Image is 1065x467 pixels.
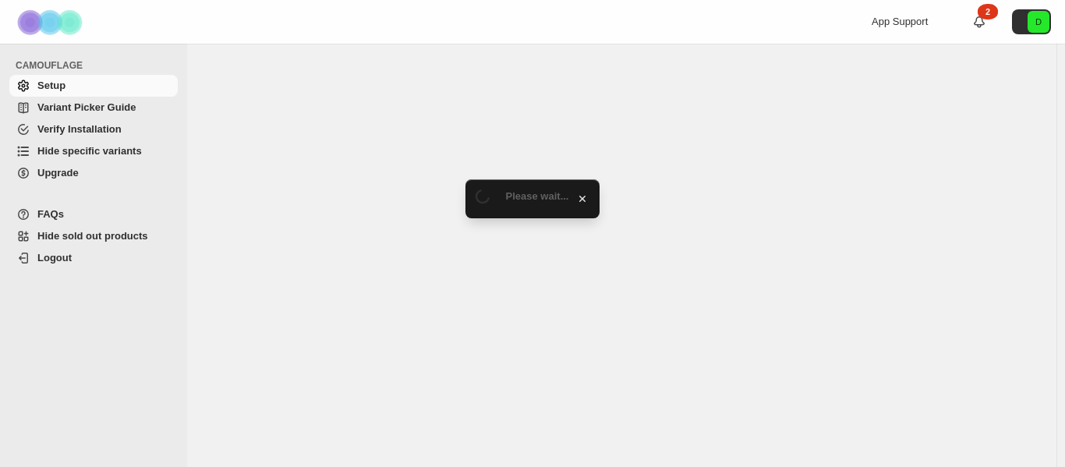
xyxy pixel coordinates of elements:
[9,119,178,140] a: Verify Installation
[971,14,987,30] a: 2
[9,97,178,119] a: Variant Picker Guide
[872,16,928,27] span: App Support
[9,140,178,162] a: Hide specific variants
[16,59,179,72] span: CAMOUFLAGE
[37,80,65,91] span: Setup
[1012,9,1051,34] button: Avatar with initials D
[9,75,178,97] a: Setup
[978,4,998,19] div: 2
[1028,11,1049,33] span: Avatar with initials D
[9,203,178,225] a: FAQs
[37,208,64,220] span: FAQs
[1035,17,1042,27] text: D
[37,145,142,157] span: Hide specific variants
[9,247,178,269] a: Logout
[9,162,178,184] a: Upgrade
[506,190,569,202] span: Please wait...
[9,225,178,247] a: Hide sold out products
[37,252,72,264] span: Logout
[37,167,79,179] span: Upgrade
[12,1,90,44] img: Camouflage
[37,123,122,135] span: Verify Installation
[37,230,148,242] span: Hide sold out products
[37,101,136,113] span: Variant Picker Guide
